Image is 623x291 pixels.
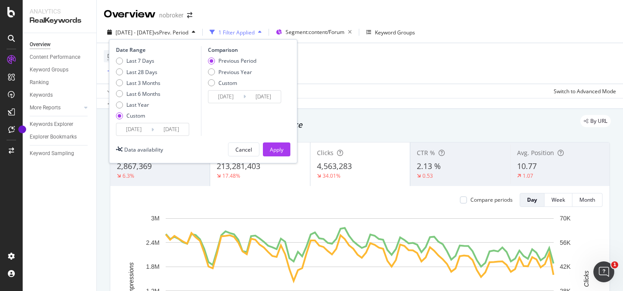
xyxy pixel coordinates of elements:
[222,172,240,179] div: 17.48%
[286,28,344,36] span: Segment: content/Forum
[323,172,340,179] div: 34.01%
[218,68,252,76] div: Previous Year
[159,11,184,20] div: nobroker
[272,25,355,39] button: Segment:content/Forum
[116,101,160,108] div: Last Year
[552,196,565,203] div: Week
[146,239,160,246] text: 2.4M
[30,78,90,87] a: Ranking
[146,263,160,270] text: 1.8M
[583,271,590,287] text: Clicks
[593,261,614,282] iframe: Intercom live chat
[30,53,80,62] div: Content Performance
[611,261,618,268] span: 1
[30,91,90,100] a: Keywords
[317,161,352,171] span: 4,563,283
[218,79,237,87] div: Custom
[154,123,189,135] input: End Date
[218,57,256,64] div: Previous Period
[206,25,265,39] button: 1 Filter Applied
[104,66,139,77] button: Add Filter
[104,25,199,39] button: [DATE] - [DATE]vsPrev. Period
[517,161,537,171] span: 10.77
[104,84,129,98] button: Apply
[18,125,26,133] div: Tooltip anchor
[208,79,256,87] div: Custom
[30,40,90,49] a: Overview
[235,146,252,153] div: Cancel
[523,172,533,179] div: 1.07
[560,263,571,270] text: 42K
[317,149,334,157] span: Clicks
[470,196,513,203] div: Compare periods
[116,68,160,76] div: Last 28 Days
[30,78,49,87] div: Ranking
[554,88,616,95] div: Switch to Advanced Mode
[527,196,537,203] div: Day
[126,79,160,87] div: Last 3 Months
[30,120,90,129] a: Keywords Explorer
[363,25,419,39] button: Keyword Groups
[126,57,154,64] div: Last 7 Days
[30,103,61,112] div: More Reports
[123,172,134,179] div: 6.3%
[126,101,149,108] div: Last Year
[107,52,124,60] span: Device
[151,215,160,222] text: 3M
[560,215,571,222] text: 70K
[520,193,545,207] button: Day
[218,29,255,36] div: 1 Filter Applied
[187,12,192,18] div: arrow-right-arrow-left
[30,120,73,129] div: Keywords Explorer
[228,142,259,156] button: Cancel
[116,112,160,119] div: Custom
[217,161,260,171] span: 213,281,403
[579,196,595,203] div: Month
[30,149,74,158] div: Keyword Sampling
[104,7,156,22] div: Overview
[550,84,616,98] button: Switch to Advanced Mode
[30,40,51,49] div: Overview
[30,91,53,100] div: Keywords
[208,68,256,76] div: Previous Year
[30,103,82,112] a: More Reports
[116,29,154,36] span: [DATE] - [DATE]
[375,29,415,36] div: Keyword Groups
[126,68,157,76] div: Last 28 Days
[208,46,284,54] div: Comparison
[580,115,611,127] div: legacy label
[126,90,160,98] div: Last 6 Months
[116,90,160,98] div: Last 6 Months
[270,146,283,153] div: Apply
[116,123,151,135] input: Start Date
[30,53,90,62] a: Content Performance
[30,65,68,74] div: Keyword Groups
[30,65,90,74] a: Keyword Groups
[126,112,145,119] div: Custom
[116,57,160,64] div: Last 7 Days
[30,132,90,142] a: Explorer Bookmarks
[560,239,571,246] text: 56K
[572,193,603,207] button: Month
[422,172,433,179] div: 0.53
[545,193,572,207] button: Week
[246,91,281,103] input: End Date
[116,46,199,54] div: Date Range
[208,91,243,103] input: Start Date
[417,161,441,171] span: 2.13 %
[208,57,256,64] div: Previous Period
[117,161,152,171] span: 2,867,369
[590,118,607,124] span: By URL
[124,146,163,153] div: Data availability
[30,7,89,16] div: Analytics
[30,132,77,142] div: Explorer Bookmarks
[417,149,435,157] span: CTR %
[116,79,160,87] div: Last 3 Months
[517,149,554,157] span: Avg. Position
[154,29,188,36] span: vs Prev. Period
[30,16,89,26] div: RealKeywords
[263,142,290,156] button: Apply
[30,149,90,158] a: Keyword Sampling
